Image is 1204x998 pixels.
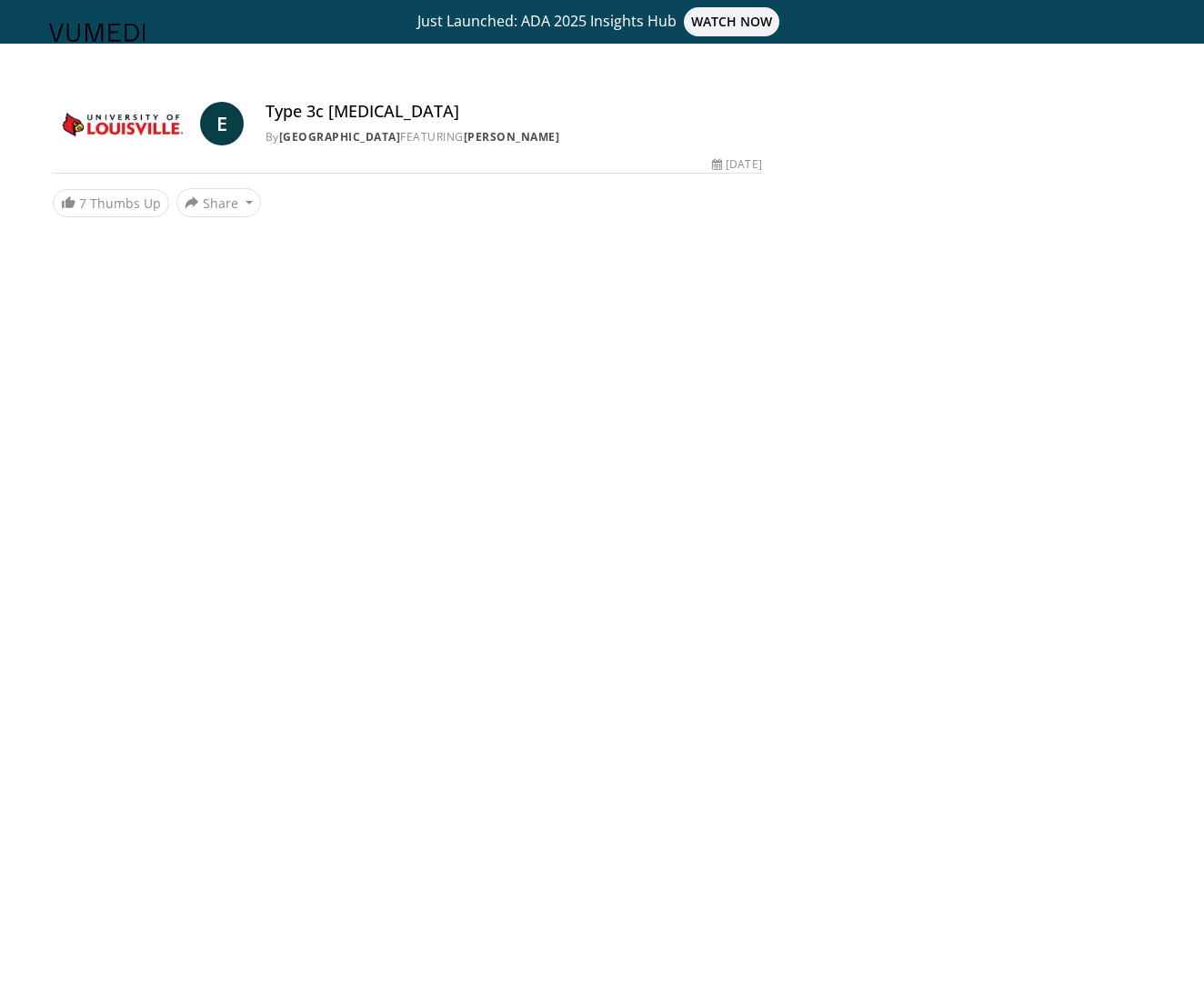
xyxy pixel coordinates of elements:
[53,102,193,145] img: University of Louisville
[266,129,762,145] div: By FEATURING
[53,189,169,217] a: 7 Thumbs Up
[464,129,560,145] a: [PERSON_NAME]
[200,102,244,145] a: E
[266,102,762,122] h4: Type 3c [MEDICAL_DATA]
[49,24,145,42] img: VuMedi Logo
[79,195,86,212] span: 7
[712,156,761,173] div: [DATE]
[176,188,261,217] button: Share
[279,129,401,145] a: [GEOGRAPHIC_DATA]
